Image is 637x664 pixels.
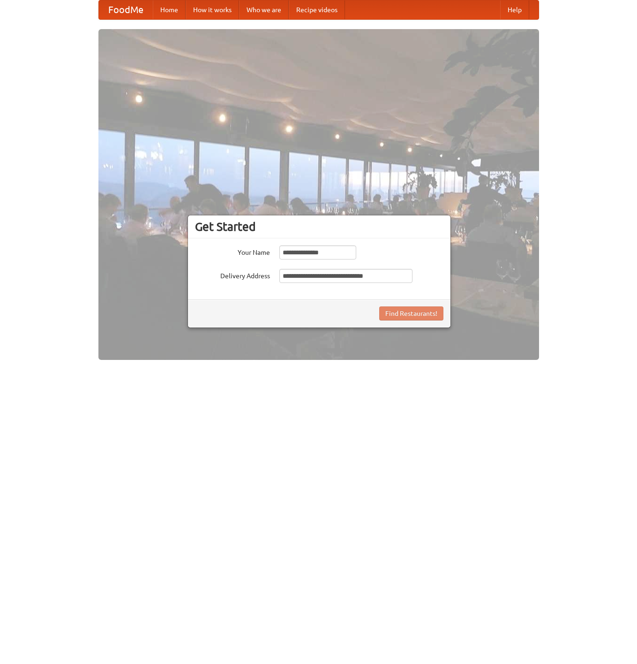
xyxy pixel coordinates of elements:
[195,220,443,234] h3: Get Started
[500,0,529,19] a: Help
[195,245,270,257] label: Your Name
[186,0,239,19] a: How it works
[379,306,443,321] button: Find Restaurants!
[195,269,270,281] label: Delivery Address
[289,0,345,19] a: Recipe videos
[153,0,186,19] a: Home
[99,0,153,19] a: FoodMe
[239,0,289,19] a: Who we are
